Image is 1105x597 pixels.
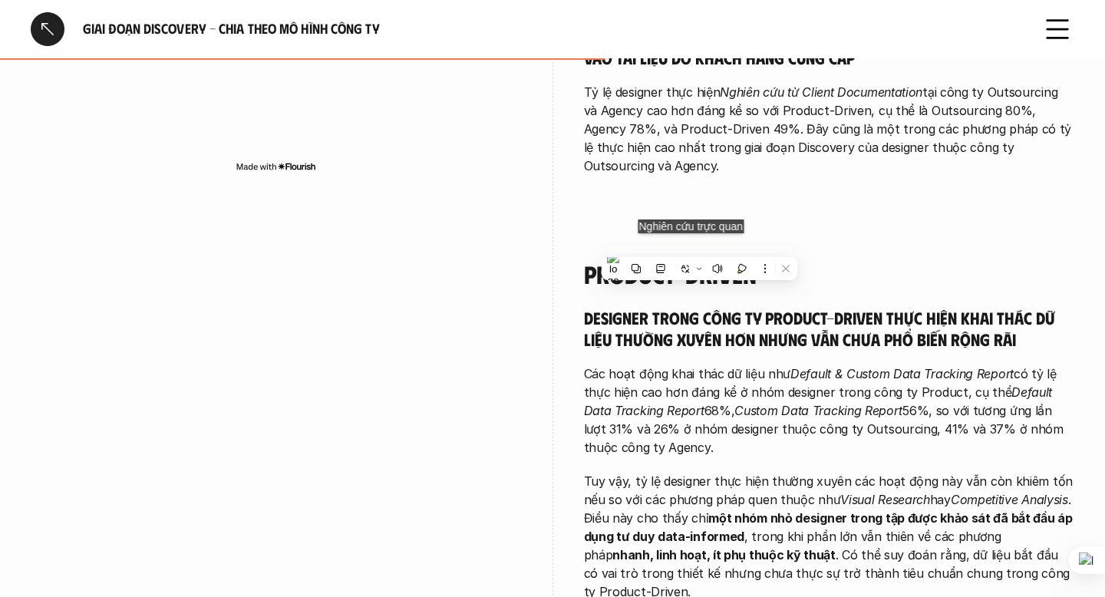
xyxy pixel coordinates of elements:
em: Custom Data Tracking Report [734,403,902,418]
strong: nhanh, linh hoạt, ít phụ thuộc kỹ thuật [612,547,835,562]
h4: Product-driven [584,259,1075,289]
em: Visual Research [840,492,930,507]
h6: Giai đoạn Discovery - Chia theo mô hình công ty [83,20,1022,38]
em: Nghiên cứu từ Client Documentation [720,84,922,100]
p: Các hoạt động khai thác dữ liệu như có tỷ lệ thực hiện cao hơn đáng kể ở nhóm designer trong công... [584,364,1075,457]
h5: Designer trong công ty Product-Driven thực hiện khai thác dữ liệu thường xuyên hơn nhưng vẫn chưa... [584,307,1075,349]
img: Made with Flourish [236,160,316,173]
p: Tỷ lệ designer thực hiện tại công ty Outsourcing và Agency cao hơn đáng kể so với Product-Driven,... [584,83,1075,175]
em: Default & Custom Data Tracking Report [790,366,1014,381]
strong: một nhóm nhỏ designer trong tập được khảo sát đã bắt đầu áp dụng tư duy data-informed [584,510,1076,544]
em: Competitive Analysis [951,492,1068,507]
